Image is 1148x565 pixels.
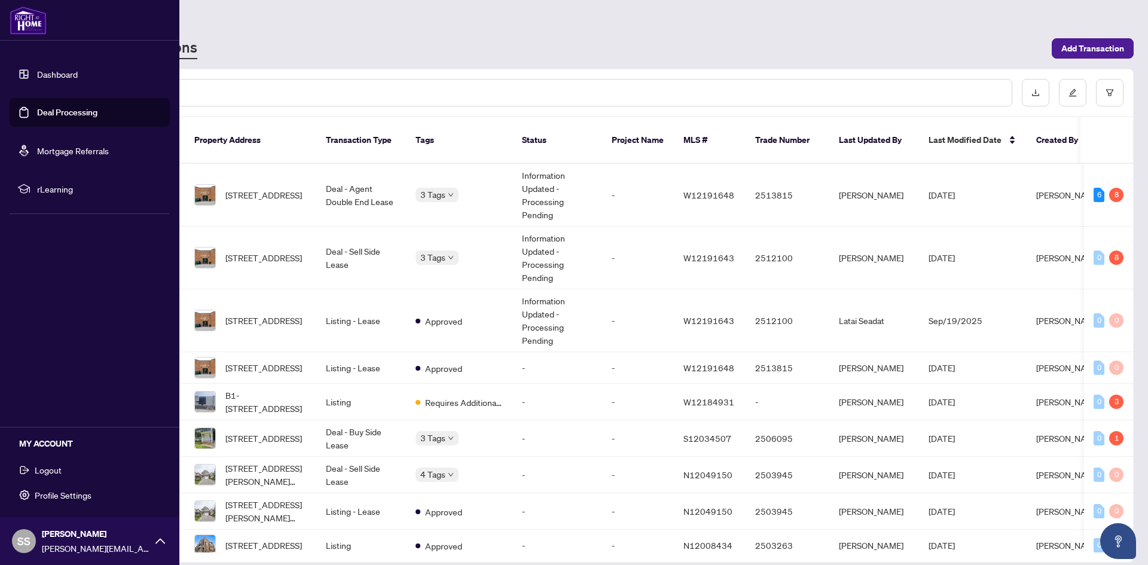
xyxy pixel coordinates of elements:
[929,252,955,263] span: [DATE]
[683,433,731,444] span: S12034507
[316,420,406,457] td: Deal - Buy Side Lease
[512,493,602,530] td: -
[19,437,170,450] h5: MY ACCOUNT
[512,352,602,384] td: -
[35,460,62,480] span: Logout
[1036,190,1101,200] span: [PERSON_NAME]
[195,358,215,378] img: thumbnail-img
[10,6,47,35] img: logo
[1109,361,1123,375] div: 0
[17,533,30,549] span: SS
[829,384,919,420] td: [PERSON_NAME]
[829,530,919,561] td: [PERSON_NAME]
[746,384,829,420] td: -
[602,164,674,227] td: -
[1036,315,1101,326] span: [PERSON_NAME]
[1022,79,1049,106] button: download
[42,542,149,555] span: [PERSON_NAME][EMAIL_ADDRESS][PERSON_NAME][DOMAIN_NAME]
[602,289,674,352] td: -
[195,501,215,521] img: thumbnail-img
[448,255,454,261] span: down
[829,420,919,457] td: [PERSON_NAME]
[929,433,955,444] span: [DATE]
[929,315,982,326] span: Sep/19/2025
[1109,395,1123,409] div: 3
[225,361,302,374] span: [STREET_ADDRESS]
[512,530,602,561] td: -
[683,362,734,373] span: W12191648
[683,315,734,326] span: W12191643
[674,117,746,164] th: MLS #
[602,352,674,384] td: -
[1094,504,1104,518] div: 0
[829,117,919,164] th: Last Updated By
[919,117,1027,164] th: Last Modified Date
[1031,88,1040,97] span: download
[1096,79,1123,106] button: filter
[1094,251,1104,265] div: 0
[929,396,955,407] span: [DATE]
[746,352,829,384] td: 2513815
[195,310,215,331] img: thumbnail-img
[746,164,829,227] td: 2513815
[512,420,602,457] td: -
[829,164,919,227] td: [PERSON_NAME]
[195,465,215,485] img: thumbnail-img
[929,469,955,480] span: [DATE]
[1036,396,1101,407] span: [PERSON_NAME]
[929,540,955,551] span: [DATE]
[746,457,829,493] td: 2503945
[425,396,503,409] span: Requires Additional Docs
[746,117,829,164] th: Trade Number
[1036,433,1101,444] span: [PERSON_NAME]
[420,251,445,264] span: 3 Tags
[602,227,674,289] td: -
[420,188,445,201] span: 3 Tags
[602,420,674,457] td: -
[225,251,302,264] span: [STREET_ADDRESS]
[195,535,215,555] img: thumbnail-img
[1094,395,1104,409] div: 0
[512,164,602,227] td: Information Updated - Processing Pending
[929,506,955,517] span: [DATE]
[1094,188,1104,202] div: 6
[1094,313,1104,328] div: 0
[10,460,170,480] button: Logout
[746,420,829,457] td: 2506095
[683,506,732,517] span: N12049150
[602,384,674,420] td: -
[512,289,602,352] td: Information Updated - Processing Pending
[683,190,734,200] span: W12191648
[1109,188,1123,202] div: 8
[37,107,97,118] a: Deal Processing
[316,384,406,420] td: Listing
[316,457,406,493] td: Deal - Sell Side Lease
[1061,39,1124,58] span: Add Transaction
[683,396,734,407] span: W12184931
[1036,252,1101,263] span: [PERSON_NAME]
[42,527,149,540] span: [PERSON_NAME]
[1052,38,1134,59] button: Add Transaction
[316,530,406,561] td: Listing
[425,314,462,328] span: Approved
[35,485,91,505] span: Profile Settings
[316,352,406,384] td: Listing - Lease
[829,289,919,352] td: Latai Seadat
[602,493,674,530] td: -
[225,432,302,445] span: [STREET_ADDRESS]
[425,505,462,518] span: Approved
[37,145,109,156] a: Mortgage Referrals
[829,457,919,493] td: [PERSON_NAME]
[420,468,445,481] span: 4 Tags
[746,227,829,289] td: 2512100
[225,462,307,488] span: [STREET_ADDRESS][PERSON_NAME][PERSON_NAME]
[1109,313,1123,328] div: 0
[448,472,454,478] span: down
[512,384,602,420] td: -
[1106,88,1114,97] span: filter
[1094,431,1104,445] div: 0
[746,289,829,352] td: 2512100
[829,493,919,530] td: [PERSON_NAME]
[1094,361,1104,375] div: 0
[10,485,170,505] button: Profile Settings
